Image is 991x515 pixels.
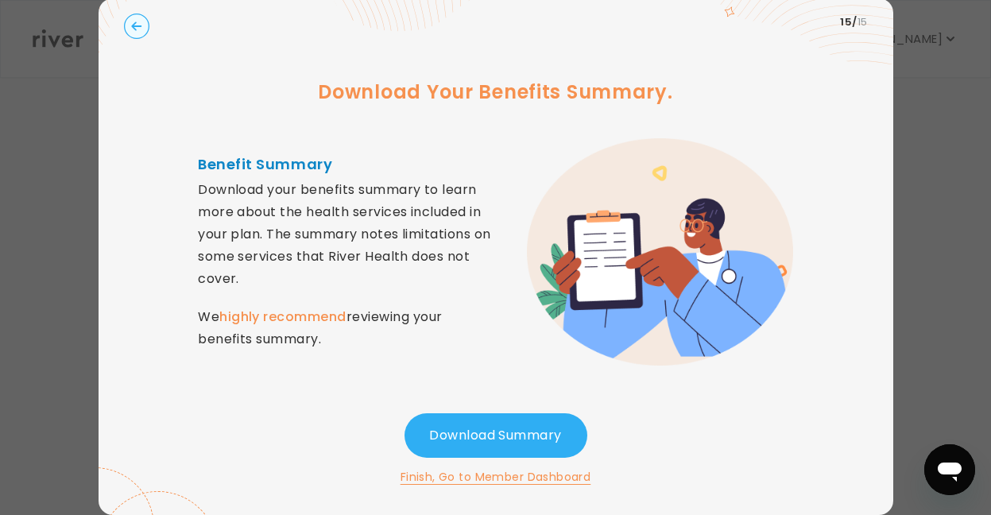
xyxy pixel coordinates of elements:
[198,153,495,176] h4: Benefit Summary
[318,78,672,106] h3: Download Your Benefits Summary.
[527,138,792,366] img: error graphic
[219,308,346,326] strong: highly recommend
[924,444,975,495] iframe: Button to launch messaging window
[401,467,591,486] button: Finish, Go to Member Dashboard
[405,413,587,458] button: Download Summary
[198,179,495,350] p: Download your benefits summary to learn more about the health services included in your plan. The...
